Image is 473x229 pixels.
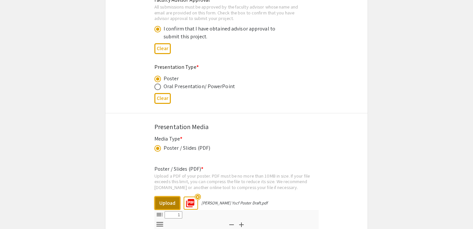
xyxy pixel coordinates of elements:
button: Upload [154,196,180,210]
input: Page [165,211,182,219]
mat-icon: highlight_off [194,194,201,200]
div: Oral Presentation/ PowerPoint [164,83,235,90]
div: Poster / Slides (PDF) [164,144,210,152]
mat-label: Media Type [154,135,182,142]
mat-label: Poster / Slides (PDF) [154,165,203,172]
div: Upload a PDF of your poster. PDF must be no more than 10MB in size. If your file exceeds this lim... [154,173,319,190]
div: All submissions must be approved by the faculty advisor whose name and email are provided on this... [154,4,308,21]
div: I confirm that I have obtained advisor approval to submit this project. [164,25,279,41]
button: Clear [154,43,171,54]
div: [PERSON_NAME] Yscf Poster Draft.pdf [201,200,268,206]
div: Poster [164,75,179,83]
button: Toggle Sidebar [154,210,165,219]
iframe: Chat [5,200,28,224]
div: Presentation Media [154,122,319,132]
mat-icon: picture_as_pdf [183,196,193,206]
mat-label: Presentation Type [154,64,199,70]
button: Clear [154,93,171,104]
